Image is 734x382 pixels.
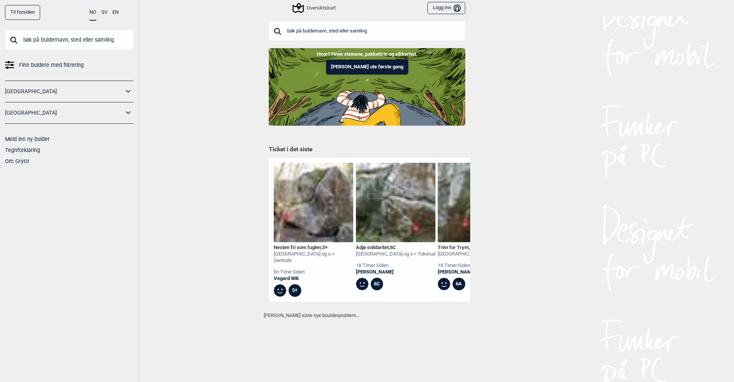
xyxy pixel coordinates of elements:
a: Om Gryttr [5,158,29,164]
div: Oversiktskart [294,3,336,13]
a: Vegard Wik [274,275,353,282]
img: Ado solidaritet 190425 [356,163,435,242]
div: [GEOGRAPHIC_DATA] og o > Tokerud [356,251,435,257]
h1: Ticket i det siste [269,146,465,154]
a: Til forsiden [5,5,40,20]
button: EN [112,5,119,20]
a: [GEOGRAPHIC_DATA] [5,86,123,97]
p: [PERSON_NAME] siste nye boulderproblem... [264,312,470,319]
div: 6C [371,278,383,290]
a: Meld inn ny bulder [5,136,50,142]
div: en time siden [274,269,353,275]
button: Logg inn [427,2,465,15]
img: Trim for trym 190425 [438,163,517,242]
div: Adjø solidaritet , [356,244,435,251]
a: Finn buldere med filtrering [5,60,133,71]
div: 18 timer siden [356,262,435,269]
a: Tegnforklaring [5,147,40,153]
span: 6A [470,244,476,251]
button: SV [101,5,107,20]
a: [PERSON_NAME] [356,269,435,275]
p: Hvor? Finne steinene, pakkeliste og sikkerhet. [6,50,728,58]
div: 18 timer siden [438,262,517,269]
span: 5+ [322,244,328,250]
div: 6A [453,278,465,290]
span: 6C [390,244,396,250]
img: Nesten fri som fuglen 200416 [274,163,353,242]
input: Søk på buldernavn, sted eller samling [5,30,133,50]
div: Trim for Trym , Ψ [438,244,517,251]
input: Søk på buldernavn, sted eller samling [269,21,465,41]
span: Finn buldere med filtrering [19,60,84,71]
div: [GEOGRAPHIC_DATA] og o > Tokerud [438,251,517,257]
div: 5+ [289,284,301,297]
a: [PERSON_NAME] [438,269,517,275]
button: [PERSON_NAME] ute første gang [326,60,408,74]
div: [GEOGRAPHIC_DATA] og o > Sentrale [274,251,353,264]
a: [GEOGRAPHIC_DATA] [5,107,123,118]
img: Indoor to outdoor [269,48,465,125]
div: Nesten fri som fuglen , [274,244,353,251]
button: NO [89,5,96,21]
